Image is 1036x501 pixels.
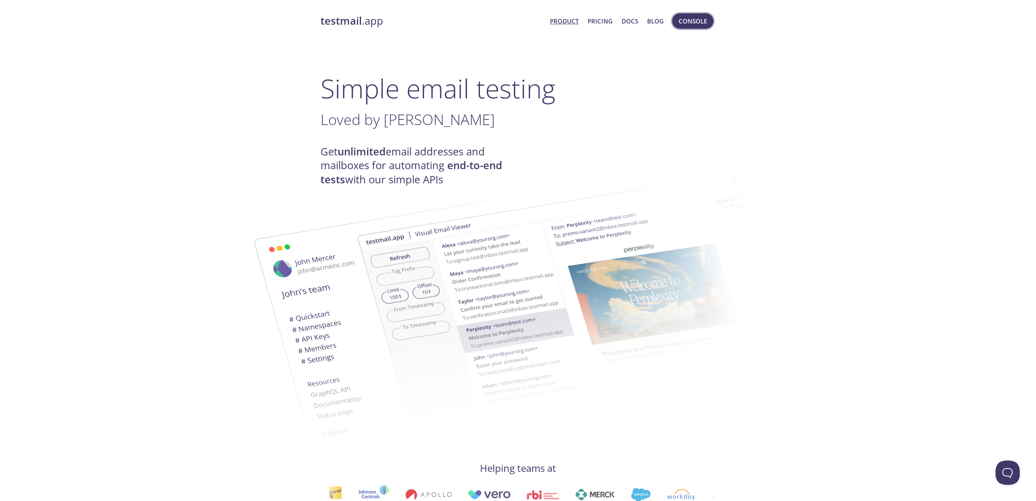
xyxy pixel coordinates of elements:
[588,16,613,26] a: Pricing
[321,158,502,186] strong: end-to-end tests
[672,13,713,29] button: Console
[338,144,386,159] strong: unlimited
[647,16,664,26] a: Blog
[550,16,579,26] a: Product
[321,14,543,28] a: testmail.app
[622,16,638,26] a: Docs
[526,490,559,499] img: rbi
[357,161,794,435] img: testmail-email-viewer
[467,490,510,499] img: vero
[679,16,707,26] span: Console
[321,462,715,475] h4: Helping teams at
[321,14,362,28] strong: testmail
[405,489,451,500] img: apollo
[321,109,495,129] span: Loved by [PERSON_NAME]
[667,489,695,500] img: workday
[321,73,715,104] h1: Simple email testing
[575,489,614,500] img: merck
[321,145,518,187] h4: Get email addresses and mailboxes for automating with our simple APIs
[223,187,660,461] img: testmail-email-viewer
[996,461,1020,485] iframe: Help Scout Beacon - Open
